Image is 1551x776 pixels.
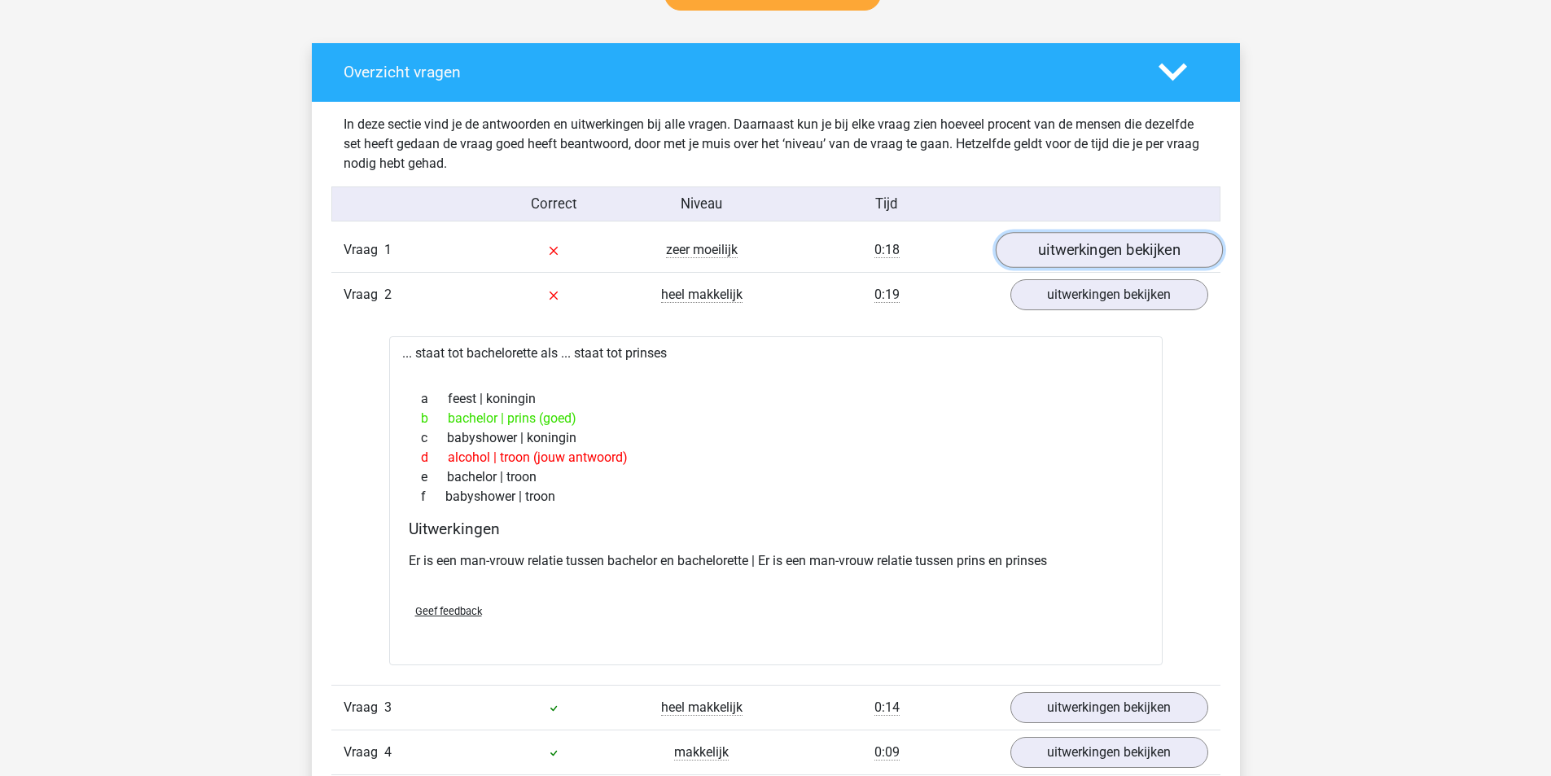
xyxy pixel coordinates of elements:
span: b [421,409,448,428]
span: c [421,428,447,448]
span: 0:19 [874,287,900,303]
a: uitwerkingen bekijken [995,232,1222,268]
div: babyshower | koningin [409,428,1143,448]
h4: Uitwerkingen [409,520,1143,538]
span: 4 [384,744,392,760]
span: Vraag [344,743,384,762]
div: Tijd [775,194,997,214]
div: babyshower | troon [409,487,1143,506]
span: 1 [384,242,392,257]
span: e [421,467,447,487]
a: uitwerkingen bekijken [1010,692,1208,723]
div: alcohol | troon (jouw antwoord) [409,448,1143,467]
div: bachelor | prins (goed) [409,409,1143,428]
span: 0:09 [874,744,900,761]
span: heel makkelijk [661,699,743,716]
span: 0:14 [874,699,900,716]
a: uitwerkingen bekijken [1010,279,1208,310]
span: Vraag [344,698,384,717]
span: Vraag [344,240,384,260]
div: bachelor | troon [409,467,1143,487]
span: makkelijk [674,744,729,761]
span: d [421,448,448,467]
span: Geef feedback [415,605,482,617]
span: Vraag [344,285,384,305]
span: 3 [384,699,392,715]
h4: Overzicht vragen [344,63,1134,81]
span: 2 [384,287,392,302]
span: f [421,487,445,506]
span: a [421,389,448,409]
a: uitwerkingen bekijken [1010,737,1208,768]
span: heel makkelijk [661,287,743,303]
span: 0:18 [874,242,900,258]
div: In deze sectie vind je de antwoorden en uitwerkingen bij alle vragen. Daarnaast kun je bij elke v... [331,115,1220,173]
div: Correct [480,194,628,214]
div: Niveau [628,194,776,214]
div: feest | koningin [409,389,1143,409]
span: zeer moeilijk [666,242,738,258]
p: Er is een man-vrouw relatie tussen bachelor en bachelorette | Er is een man-vrouw relatie tussen ... [409,551,1143,571]
div: ... staat tot bachelorette als ... staat tot prinses [389,336,1163,665]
